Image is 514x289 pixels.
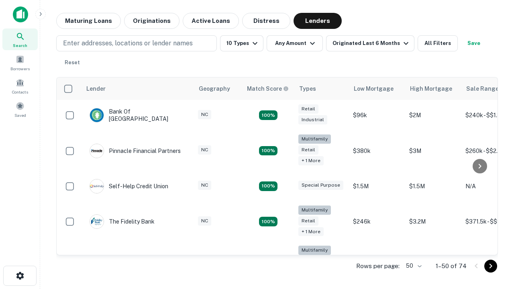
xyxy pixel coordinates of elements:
button: Distress [242,13,290,29]
p: Rows per page: [356,261,400,271]
td: $96k [349,100,405,130]
div: Retail [298,104,318,114]
div: Lender [86,84,106,94]
img: picture [90,215,104,228]
div: High Mortgage [410,84,452,94]
button: Originated Last 6 Months [326,35,414,51]
div: + 1 more [298,156,324,165]
td: $246.5k [349,242,405,282]
div: Pinnacle Financial Partners [90,144,181,158]
button: Go to next page [484,260,497,273]
button: Lenders [294,13,342,29]
div: Low Mortgage [354,84,394,94]
div: Types [299,84,316,94]
p: 1–50 of 74 [436,261,467,271]
div: Matching Properties: 16, hasApolloMatch: undefined [259,110,277,120]
span: Borrowers [10,65,30,72]
button: Originations [124,13,179,29]
div: Retail [298,145,318,155]
a: Saved [2,98,38,120]
div: 50 [403,260,423,272]
div: NC [198,145,211,155]
a: Search [2,28,38,50]
div: + 1 more [298,227,324,236]
div: Industrial [298,115,327,124]
div: Capitalize uses an advanced AI algorithm to match your search with the best lender. The match sco... [247,84,289,93]
img: capitalize-icon.png [13,6,28,22]
th: Types [294,77,349,100]
button: Active Loans [183,13,239,29]
td: $9.2M [405,242,461,282]
div: NC [198,216,211,226]
td: $1.5M [349,171,405,201]
a: Contacts [2,75,38,97]
div: Multifamily [298,246,331,255]
p: Enter addresses, locations or lender names [63,39,193,48]
button: Maturing Loans [56,13,121,29]
button: Save your search to get updates of matches that match your search criteria. [461,35,487,51]
button: All Filters [418,35,458,51]
th: Low Mortgage [349,77,405,100]
th: High Mortgage [405,77,461,100]
img: picture [90,179,104,193]
td: $1.5M [405,171,461,201]
div: Atlantic Union Bank [90,255,161,269]
td: $3M [405,130,461,171]
span: Search [13,42,27,49]
div: Special Purpose [298,181,343,190]
td: $3.2M [405,201,461,242]
div: Geography [199,84,230,94]
button: Reset [59,55,85,71]
img: picture [90,144,104,158]
div: Matching Properties: 10, hasApolloMatch: undefined [259,217,277,226]
div: Bank Of [GEOGRAPHIC_DATA] [90,108,186,122]
td: $2M [405,100,461,130]
th: Lender [82,77,194,100]
div: NC [198,110,211,119]
img: picture [90,108,104,122]
div: NC [198,181,211,190]
span: Saved [14,112,26,118]
div: The Fidelity Bank [90,214,155,229]
div: Self-help Credit Union [90,179,168,193]
iframe: Chat Widget [474,225,514,263]
th: Geography [194,77,242,100]
div: Multifamily [298,206,331,215]
div: Matching Properties: 11, hasApolloMatch: undefined [259,181,277,191]
button: Any Amount [267,35,323,51]
span: Contacts [12,89,28,95]
div: Multifamily [298,134,331,144]
button: 10 Types [220,35,263,51]
a: Borrowers [2,52,38,73]
th: Capitalize uses an advanced AI algorithm to match your search with the best lender. The match sco... [242,77,294,100]
div: Retail [298,216,318,226]
td: $246k [349,201,405,242]
div: Sale Range [466,84,499,94]
button: Enter addresses, locations or lender names [56,35,217,51]
h6: Match Score [247,84,287,93]
div: Matching Properties: 17, hasApolloMatch: undefined [259,146,277,156]
div: Originated Last 6 Months [332,39,411,48]
td: $380k [349,130,405,171]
